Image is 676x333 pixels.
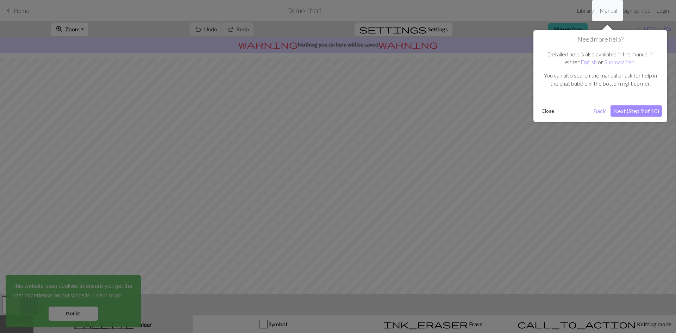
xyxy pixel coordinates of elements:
[604,58,634,65] a: Suomalainen
[590,105,609,117] button: Back
[611,105,662,117] button: Next (Step 9 of 10)
[533,30,667,122] div: Need more help?
[542,72,658,87] p: You can also search the manual or ask for help in the chat bubble in the bottom right corner.
[542,50,658,66] p: Detailed help is also available in the manual in either or .
[581,58,597,65] a: English
[539,36,662,43] h1: Need more help?
[539,106,557,116] button: Close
